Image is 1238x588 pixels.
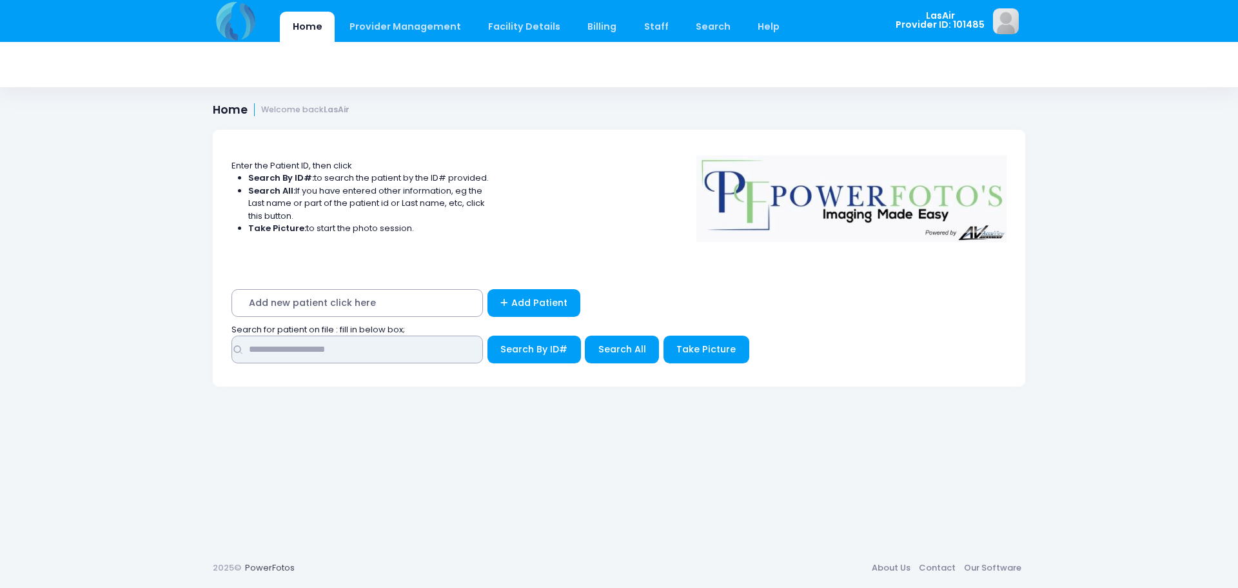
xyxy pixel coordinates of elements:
[631,12,681,42] a: Staff
[676,343,736,356] span: Take Picture
[231,289,483,317] span: Add new patient click here
[248,222,306,234] strong: Take Picture:
[248,172,489,185] li: to search the patient by the ID# provided.
[231,323,405,336] span: Search for patient on file : fill in below box;
[248,185,295,197] strong: Search All:
[280,12,335,42] a: Home
[745,12,792,42] a: Help
[585,336,659,363] button: Search All
[261,105,349,115] small: Welcome back
[867,556,914,580] a: About Us
[231,159,352,172] span: Enter the Patient ID, then click
[337,12,473,42] a: Provider Management
[993,8,1019,34] img: image
[248,222,489,235] li: to start the photo session.
[248,172,314,184] strong: Search By ID#:
[663,336,749,363] button: Take Picture
[598,343,646,356] span: Search All
[213,562,241,574] span: 2025©
[245,562,295,574] a: PowerFotos
[959,556,1025,580] a: Our Software
[691,147,1013,242] img: Logo
[248,185,489,223] li: If you have entered other information, eg the Last name or part of the patient id or Last name, e...
[896,11,985,30] span: LasAir Provider ID: 101485
[324,104,349,115] strong: LasAir
[683,12,743,42] a: Search
[575,12,629,42] a: Billing
[487,336,581,363] button: Search By ID#
[914,556,959,580] a: Contact
[213,103,349,117] h1: Home
[487,289,581,317] a: Add Patient
[500,343,567,356] span: Search By ID#
[476,12,573,42] a: Facility Details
